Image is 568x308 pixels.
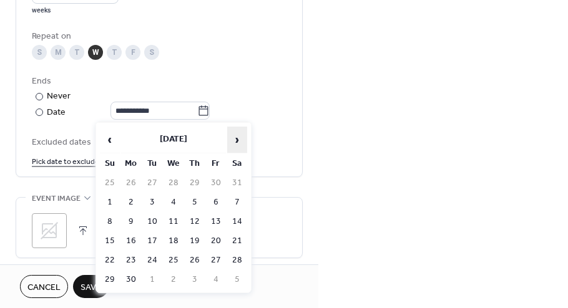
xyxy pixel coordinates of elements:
[227,155,247,173] th: Sa
[100,155,120,173] th: Su
[100,271,120,289] td: 29
[100,174,120,192] td: 25
[32,75,284,88] div: Ends
[100,193,120,211] td: 1
[227,251,247,269] td: 28
[125,45,140,60] div: F
[142,193,162,211] td: 3
[32,45,47,60] div: S
[73,275,109,298] button: Save
[121,193,141,211] td: 2
[121,232,141,250] td: 16
[227,193,247,211] td: 7
[206,251,226,269] td: 27
[206,271,226,289] td: 4
[27,281,61,294] span: Cancel
[164,232,184,250] td: 18
[88,45,103,60] div: W
[100,232,120,250] td: 15
[164,174,184,192] td: 28
[51,45,66,60] div: M
[164,213,184,231] td: 11
[121,251,141,269] td: 23
[142,155,162,173] th: Tu
[142,174,162,192] td: 27
[107,45,122,60] div: T
[121,155,141,173] th: Mo
[164,251,184,269] td: 25
[20,275,68,298] button: Cancel
[164,155,184,173] th: We
[228,127,247,152] span: ›
[227,213,247,231] td: 14
[100,213,120,231] td: 8
[32,155,99,168] span: Pick date to exclude
[100,127,119,152] span: ‹
[227,232,247,250] td: 21
[185,232,205,250] td: 19
[206,193,226,211] td: 6
[144,45,159,60] div: S
[206,213,226,231] td: 13
[121,174,141,192] td: 26
[142,251,162,269] td: 24
[32,30,284,43] div: Repeat on
[32,136,286,149] span: Excluded dates
[206,155,226,173] th: Fr
[47,105,210,120] div: Date
[32,213,67,248] div: ;
[185,155,205,173] th: Th
[142,271,162,289] td: 1
[121,127,226,153] th: [DATE]
[100,251,120,269] td: 22
[32,192,81,205] span: Event image
[227,174,247,192] td: 31
[142,213,162,231] td: 10
[69,45,84,60] div: T
[32,6,119,15] div: weeks
[47,90,71,103] div: Never
[185,271,205,289] td: 3
[206,174,226,192] td: 30
[185,251,205,269] td: 26
[164,193,184,211] td: 4
[185,213,205,231] td: 12
[81,281,101,294] span: Save
[227,271,247,289] td: 5
[142,232,162,250] td: 17
[164,271,184,289] td: 2
[185,193,205,211] td: 5
[121,213,141,231] td: 9
[185,174,205,192] td: 29
[206,232,226,250] td: 20
[121,271,141,289] td: 30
